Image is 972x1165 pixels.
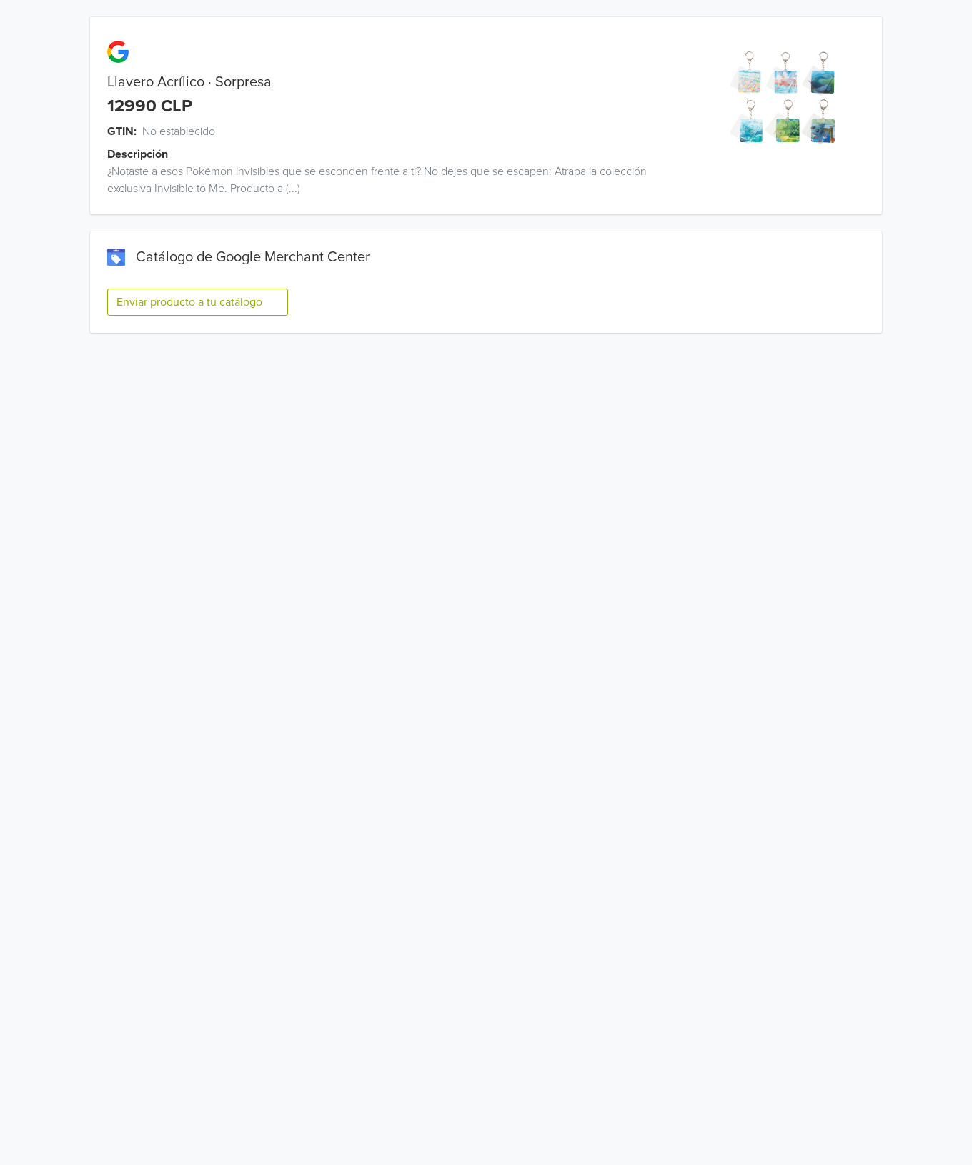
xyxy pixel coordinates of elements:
[90,74,684,91] div: Llavero Acrílico · Sorpresa
[107,123,137,140] span: GTIN:
[107,289,288,316] button: Enviar producto a tu catálogo
[107,96,192,117] div: 12990 CLP
[142,123,215,140] span: No establecido
[107,146,701,163] div: Descripción
[90,163,684,197] div: ¿Notaste a esos Pokémon invisibles que se esconden frente a ti? No dejes que se escapen: Atrapa l...
[729,46,837,154] img: product_image
[107,249,865,266] div: Catálogo de Google Merchant Center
